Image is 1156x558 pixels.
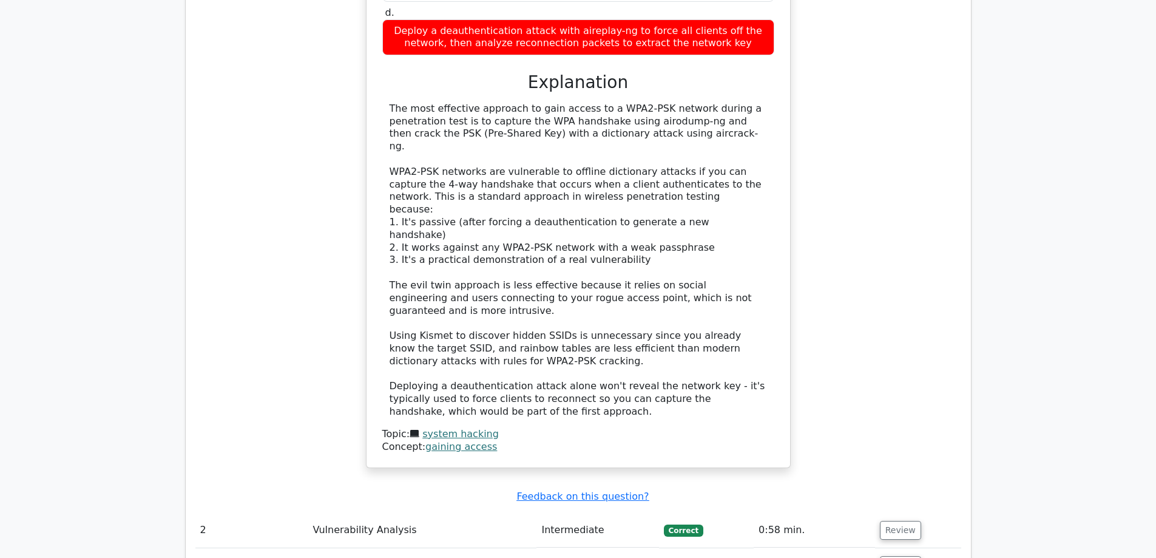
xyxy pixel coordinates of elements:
div: Topic: [382,428,774,441]
div: Concept: [382,441,774,454]
div: The most effective approach to gain access to a WPA2-PSK network during a penetration test is to ... [390,103,767,418]
td: Vulnerability Analysis [308,513,537,548]
a: system hacking [422,428,499,440]
td: 2 [195,513,308,548]
div: Deploy a deauthentication attack with aireplay-ng to force all clients off the network, then anal... [382,19,774,56]
span: d. [385,7,394,18]
td: Intermediate [536,513,658,548]
button: Review [880,521,921,540]
span: Correct [664,525,703,537]
a: Feedback on this question? [516,491,649,502]
td: 0:58 min. [754,513,875,548]
h3: Explanation [390,72,767,93]
a: gaining access [425,441,497,452]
